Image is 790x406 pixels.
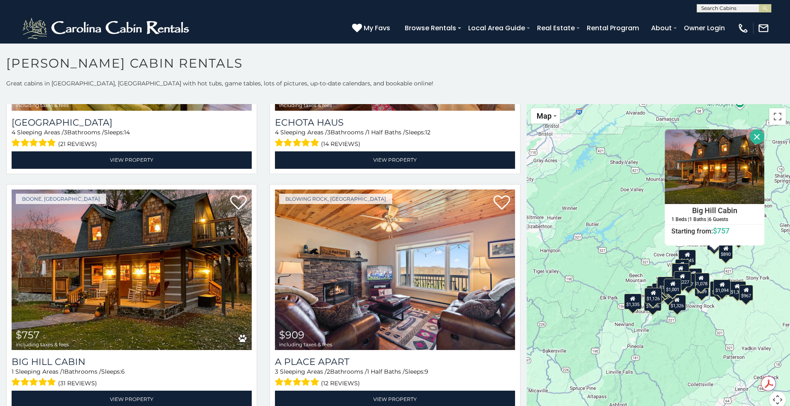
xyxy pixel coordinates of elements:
[12,367,252,389] div: Sleeping Areas / Bathrooms / Sleeps:
[275,367,515,389] div: Sleeping Areas / Bathrooms / Sleeps:
[680,21,729,35] a: Owner Login
[672,263,690,279] div: $1,107
[425,129,430,136] span: 12
[16,342,69,347] span: including taxes & fees
[665,204,765,235] a: Big Hill Cabin 1 Beds | 1 Baths | 6 Guests Starting from:$757
[675,259,689,275] div: $983
[713,226,730,235] span: $757
[729,281,746,297] div: $1,344
[769,108,786,125] button: Toggle fullscreen view
[647,21,676,35] a: About
[737,22,749,34] img: phone-regular-white.png
[12,117,252,128] h3: Hillside Haven
[12,129,15,136] span: 4
[12,117,252,128] a: [GEOGRAPHIC_DATA]
[12,190,252,350] a: Big Hill Cabin $757 including taxes & fees
[425,368,428,375] span: 9
[275,117,515,128] a: Echota Haus
[658,277,675,292] div: $1,532
[321,139,360,149] span: (14 reviews)
[12,151,252,168] a: View Property
[537,112,552,120] span: Map
[352,23,392,34] a: My Favs
[533,21,579,35] a: Real Estate
[624,294,642,309] div: $1,335
[710,281,727,297] div: $1,290
[750,129,764,144] button: Close
[230,194,247,212] a: Add to favorites
[12,190,252,350] img: Big Hill Cabin
[719,243,733,259] div: $890
[666,204,764,216] h4: Big Hill Cabin
[645,287,662,303] div: $1,126
[279,102,332,108] span: including taxes & fees
[690,216,709,222] h5: 1 Baths |
[681,273,695,289] div: $937
[58,378,97,389] span: (31 reviews)
[279,342,332,347] span: including taxes & fees
[367,129,405,136] span: 1 Half Baths /
[275,151,515,168] a: View Property
[664,278,682,294] div: $1,001
[58,139,97,149] span: (21 reviews)
[275,356,515,367] a: A Place Apart
[665,129,765,204] img: Big Hill Cabin
[674,271,691,287] div: $1,227
[709,216,729,222] h5: 6 Guests
[275,190,515,350] a: A Place Apart $909 including taxes & fees
[672,216,690,222] h5: 1 Beds |
[21,16,193,41] img: White-1-2.png
[367,368,405,375] span: 1 Half Baths /
[327,368,330,375] span: 2
[693,273,710,289] div: $1,078
[16,102,69,108] span: including taxes & fees
[668,295,686,311] div: $1,326
[12,128,252,149] div: Sleeping Areas / Bathrooms / Sleeps:
[714,279,731,295] div: $1,094
[401,21,460,35] a: Browse Rentals
[758,22,769,34] img: mail-regular-white.png
[124,129,130,136] span: 14
[364,23,390,33] span: My Favs
[64,129,67,136] span: 3
[279,194,392,204] a: Blowing Rock, [GEOGRAPHIC_DATA]
[327,129,331,136] span: 3
[493,194,510,212] a: Add to favorites
[275,128,515,149] div: Sleeping Areas / Bathrooms / Sleeps:
[16,194,106,204] a: Boone, [GEOGRAPHIC_DATA]
[275,368,278,375] span: 3
[531,108,560,124] button: Change map style
[62,368,64,375] span: 1
[739,284,754,300] div: $967
[666,226,764,235] h6: Starting from:
[275,190,515,350] img: A Place Apart
[12,368,14,375] span: 1
[644,295,661,311] div: $1,296
[121,368,125,375] span: 6
[464,21,529,35] a: Local Area Guide
[685,268,702,284] div: $1,005
[695,281,709,297] div: $909
[279,329,304,341] span: $909
[16,329,39,341] span: $757
[12,356,252,367] a: Big Hill Cabin
[275,129,279,136] span: 4
[321,378,360,389] span: (12 reviews)
[583,21,643,35] a: Rental Program
[661,285,675,301] div: $903
[679,249,696,265] div: $1,345
[657,279,674,295] div: $1,334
